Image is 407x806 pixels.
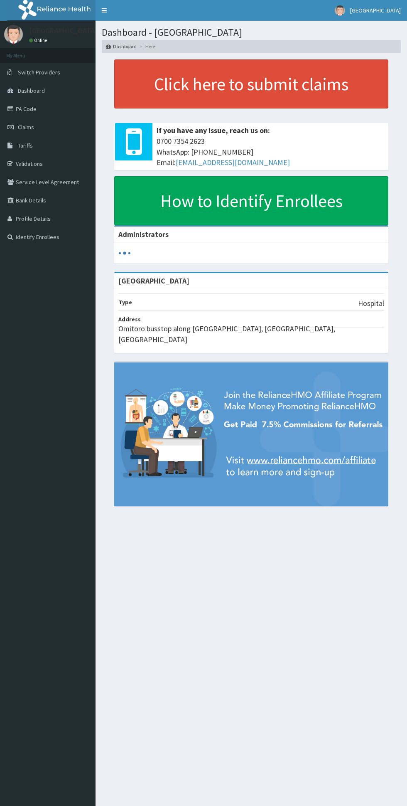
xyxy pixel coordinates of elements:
a: Dashboard [106,43,137,50]
h1: Dashboard - [GEOGRAPHIC_DATA] [102,27,401,38]
li: Here [137,43,155,50]
svg: audio-loading [118,247,131,259]
b: Type [118,298,132,306]
p: Omitoro busstop along [GEOGRAPHIC_DATA], [GEOGRAPHIC_DATA], [GEOGRAPHIC_DATA] [118,323,384,345]
a: How to Identify Enrollees [114,176,388,225]
p: Hospital [358,298,384,309]
img: User Image [335,5,345,16]
a: Click here to submit claims [114,59,388,108]
strong: [GEOGRAPHIC_DATA] [118,276,189,286]
span: [GEOGRAPHIC_DATA] [350,7,401,14]
a: Online [29,37,49,43]
img: provider-team-banner.png [114,362,388,506]
span: Tariffs [18,142,33,149]
span: Dashboard [18,87,45,94]
p: [GEOGRAPHIC_DATA] [29,27,98,35]
b: Administrators [118,229,169,239]
img: User Image [4,25,23,44]
span: 0700 7354 2623 WhatsApp: [PHONE_NUMBER] Email: [157,136,384,168]
a: [EMAIL_ADDRESS][DOMAIN_NAME] [176,158,290,167]
span: Switch Providers [18,69,60,76]
span: Claims [18,123,34,131]
b: If you have any issue, reach us on: [157,126,270,135]
b: Address [118,315,141,323]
